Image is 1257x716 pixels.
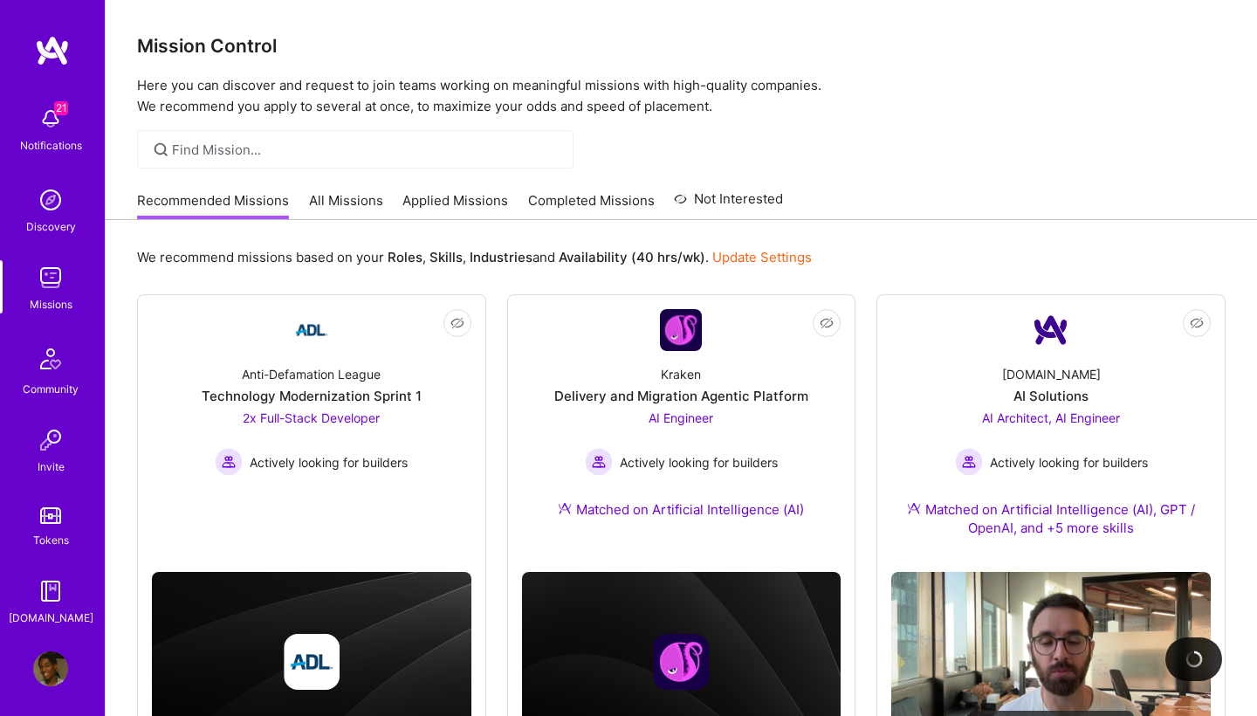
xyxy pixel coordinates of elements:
[33,531,69,549] div: Tokens
[33,574,68,609] img: guide book
[172,141,560,159] input: Find Mission...
[309,191,383,220] a: All Missions
[620,453,778,472] span: Actively looking for builders
[30,295,72,313] div: Missions
[137,248,812,266] p: We recommend missions based on your , , and .
[242,365,381,383] div: Anti-Defamation League
[891,500,1211,537] div: Matched on Artificial Intelligence (AI), GPT / OpenAI, and +5 more skills
[388,249,422,265] b: Roles
[33,423,68,458] img: Invite
[29,651,72,686] a: User Avatar
[152,309,471,523] a: Company LogoAnti-Defamation LeagueTechnology Modernization Sprint 12x Full-Stack Developer Active...
[558,501,572,515] img: Ateam Purple Icon
[1030,309,1072,351] img: Company Logo
[137,35,1226,57] h3: Mission Control
[1185,650,1204,669] img: loading
[820,316,834,330] i: icon EyeClosed
[33,260,68,295] img: teamwork
[653,634,709,690] img: Company logo
[402,191,508,220] a: Applied Missions
[23,380,79,398] div: Community
[30,338,72,380] img: Community
[1190,316,1204,330] i: icon EyeClosed
[151,140,171,160] i: icon SearchGrey
[528,191,655,220] a: Completed Missions
[554,387,808,405] div: Delivery and Migration Agentic Platform
[990,453,1148,472] span: Actively looking for builders
[137,191,289,220] a: Recommended Missions
[35,35,70,66] img: logo
[450,316,464,330] i: icon EyeClosed
[674,189,783,220] a: Not Interested
[250,453,408,472] span: Actively looking for builders
[470,249,532,265] b: Industries
[891,309,1211,558] a: Company Logo[DOMAIN_NAME]AI SolutionsAI Architect, AI Engineer Actively looking for buildersActiv...
[955,448,983,476] img: Actively looking for builders
[9,609,93,627] div: [DOMAIN_NAME]
[585,448,613,476] img: Actively looking for builders
[33,651,68,686] img: User Avatar
[522,309,841,540] a: Company LogoKrakenDelivery and Migration Agentic PlatformAI Engineer Actively looking for builder...
[660,309,702,351] img: Company Logo
[137,75,1226,117] p: Here you can discover and request to join teams working on meaningful missions with high-quality ...
[20,136,82,155] div: Notifications
[284,634,340,690] img: Company logo
[33,101,68,136] img: bell
[26,217,76,236] div: Discovery
[33,182,68,217] img: discovery
[202,387,422,405] div: Technology Modernization Sprint 1
[38,458,65,476] div: Invite
[1013,387,1089,405] div: AI Solutions
[661,365,701,383] div: Kraken
[982,410,1120,425] span: AI Architect, AI Engineer
[215,448,243,476] img: Actively looking for builders
[54,101,68,115] span: 21
[649,410,713,425] span: AI Engineer
[712,249,812,265] a: Update Settings
[243,410,380,425] span: 2x Full-Stack Developer
[429,249,463,265] b: Skills
[559,249,705,265] b: Availability (40 hrs/wk)
[907,501,921,515] img: Ateam Purple Icon
[40,507,61,524] img: tokens
[291,309,333,351] img: Company Logo
[558,500,804,519] div: Matched on Artificial Intelligence (AI)
[1002,365,1101,383] div: [DOMAIN_NAME]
